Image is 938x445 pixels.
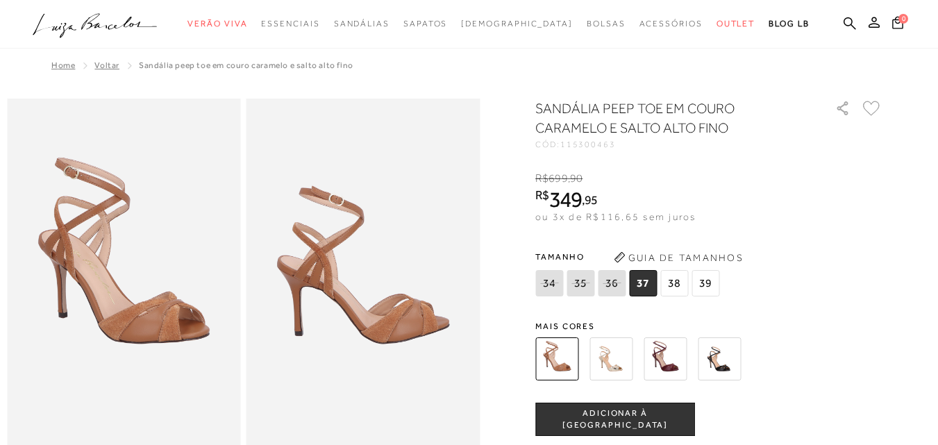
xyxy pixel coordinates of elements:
h1: SANDÁLIA PEEP TOE EM COURO CARAMELO E SALTO ALTO FINO [535,99,796,137]
span: 39 [692,270,719,296]
span: ou 3x de R$116,65 sem juros [535,211,696,222]
a: noSubCategoriesText [717,11,755,37]
span: Acessórios [639,19,703,28]
i: R$ [535,172,548,185]
a: Home [51,60,75,70]
span: 34 [535,270,563,296]
span: 0 [898,14,908,24]
a: noSubCategoriesText [334,11,390,37]
img: SANDÁLIA PEEP TOE EM COURO MARSALA E SALTO ALTO FINO [644,337,687,380]
i: , [568,172,583,185]
span: BLOG LB [769,19,809,28]
span: 349 [549,187,582,212]
a: BLOG LB [769,11,809,37]
span: 38 [660,270,688,296]
span: ADICIONAR À [GEOGRAPHIC_DATA] [536,408,694,432]
span: 36 [598,270,626,296]
span: Sandálias [334,19,390,28]
img: SANDÁLIA PEEP TOE EM COURO CROCO DOURADO E SALTO ALTO FINO [589,337,633,380]
span: [DEMOGRAPHIC_DATA] [461,19,573,28]
div: CÓD: [535,140,813,149]
a: noSubCategoriesText [639,11,703,37]
span: Essenciais [261,19,319,28]
span: SANDÁLIA PEEP TOE EM COURO CARAMELO E SALTO ALTO FINO [139,60,353,70]
span: Bolsas [587,19,626,28]
button: ADICIONAR À [GEOGRAPHIC_DATA] [535,403,695,436]
i: R$ [535,189,549,201]
span: Tamanho [535,246,723,267]
span: 95 [585,192,598,207]
span: 699 [548,172,567,185]
button: 0 [888,15,907,34]
a: noSubCategoriesText [187,11,247,37]
img: SANDÁLIA PEEP TOE EM COURO PRETO E SALTO ALTO FINO [698,337,741,380]
img: SANDÁLIA PEEP TOE EM COURO CARAMELO E SALTO ALTO FINO [535,337,578,380]
span: 37 [629,270,657,296]
a: noSubCategoriesText [587,11,626,37]
a: noSubCategoriesText [403,11,447,37]
span: 115300463 [560,140,616,149]
a: Voltar [94,60,119,70]
a: noSubCategoriesText [461,11,573,37]
span: 35 [567,270,594,296]
span: Outlet [717,19,755,28]
span: Verão Viva [187,19,247,28]
button: Guia de Tamanhos [609,246,748,269]
a: noSubCategoriesText [261,11,319,37]
span: Mais cores [535,322,882,330]
i: , [582,194,598,206]
span: Sapatos [403,19,447,28]
span: 90 [570,172,583,185]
